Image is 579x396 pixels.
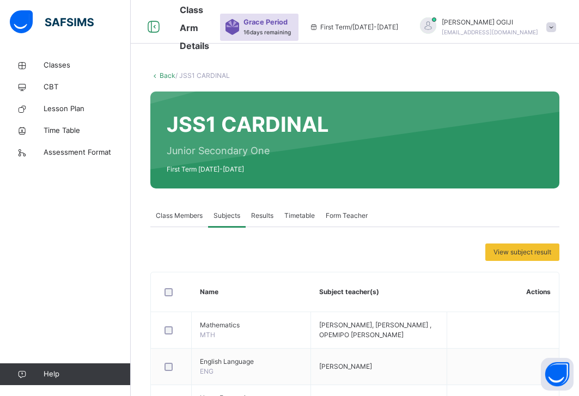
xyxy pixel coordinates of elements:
[251,211,273,221] span: Results
[200,367,214,375] span: ENG
[309,22,398,32] span: session/term information
[44,82,131,93] span: CBT
[200,320,302,330] span: Mathematics
[319,321,431,339] span: [PERSON_NAME], [PERSON_NAME] , OPEMIPO [PERSON_NAME]
[214,211,240,221] span: Subjects
[44,147,131,158] span: Assessment Format
[192,272,311,312] th: Name
[175,71,230,80] span: / JSS1 CARDINAL
[326,211,368,221] span: Form Teacher
[243,29,291,35] span: 16 days remaining
[243,17,288,27] span: Grace Period
[180,4,209,51] span: Class Arm Details
[160,71,175,80] a: Back
[541,358,574,391] button: Open asap
[200,331,215,339] span: MTH
[156,211,203,221] span: Class Members
[319,362,372,370] span: [PERSON_NAME]
[409,17,562,37] div: CLEMENTOGIJI
[493,247,551,257] span: View subject result
[10,10,94,33] img: safsims
[225,19,239,34] img: sticker-purple.71386a28dfed39d6af7621340158ba97.svg
[442,17,538,27] span: [PERSON_NAME] OGIJI
[44,60,131,71] span: Classes
[447,272,559,312] th: Actions
[44,125,131,136] span: Time Table
[200,357,302,367] span: English Language
[44,103,131,114] span: Lesson Plan
[284,211,315,221] span: Timetable
[311,272,447,312] th: Subject teacher(s)
[442,29,538,35] span: [EMAIL_ADDRESS][DOMAIN_NAME]
[167,165,329,174] span: First Term [DATE]-[DATE]
[44,369,130,380] span: Help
